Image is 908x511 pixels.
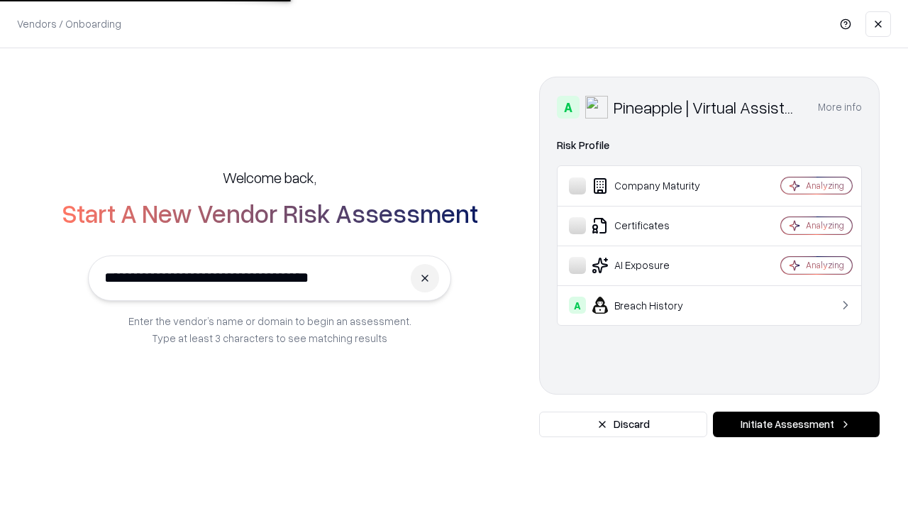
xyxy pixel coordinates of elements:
[557,137,862,154] div: Risk Profile
[223,167,316,187] h5: Welcome back,
[62,199,478,227] h2: Start A New Vendor Risk Assessment
[539,412,707,437] button: Discard
[557,96,580,119] div: A
[569,257,738,274] div: AI Exposure
[128,312,411,346] p: Enter the vendor’s name or domain to begin an assessment. Type at least 3 characters to see match...
[806,259,844,271] div: Analyzing
[806,180,844,192] div: Analyzing
[614,96,801,119] div: Pineapple | Virtual Assistant Agency
[569,177,738,194] div: Company Maturity
[585,96,608,119] img: Pineapple | Virtual Assistant Agency
[569,297,586,314] div: A
[569,217,738,234] div: Certificates
[713,412,880,437] button: Initiate Assessment
[17,16,121,31] p: Vendors / Onboarding
[818,94,862,120] button: More info
[569,297,738,314] div: Breach History
[806,219,844,231] div: Analyzing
